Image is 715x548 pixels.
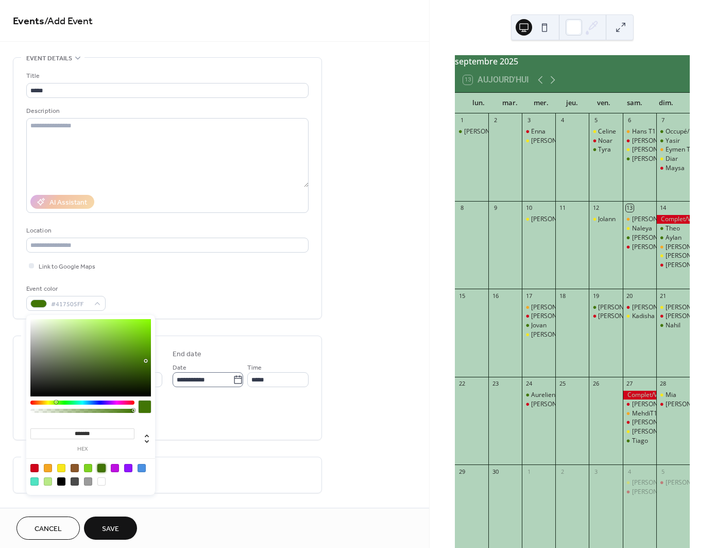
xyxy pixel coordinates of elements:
[632,234,680,242] div: [PERSON_NAME]
[531,400,580,409] div: [PERSON_NAME]
[623,155,656,163] div: Saron Amanuel
[623,400,656,409] div: Shala Leana
[589,303,622,312] div: Enis
[525,292,533,300] div: 17
[111,464,119,472] div: #BD10E0
[44,477,52,486] div: #B8E986
[522,400,555,409] div: Nathalie
[623,303,656,312] div: Jessica
[463,93,495,113] div: lun.
[464,127,513,136] div: [PERSON_NAME]
[666,478,714,487] div: [PERSON_NAME]
[44,11,93,31] span: / Add Event
[522,215,555,224] div: Massimo
[589,127,622,136] div: Celine
[632,224,652,233] div: Naleya
[589,137,622,145] div: Noar
[26,53,72,64] span: Event details
[458,117,466,124] div: 1
[97,464,106,472] div: #417505
[557,93,588,113] div: jeu.
[525,204,533,212] div: 10
[666,224,680,233] div: Theo
[592,468,600,475] div: 3
[632,243,680,252] div: [PERSON_NAME]
[522,330,555,339] div: Lavin Mira
[632,127,656,136] div: Hans T1
[623,418,656,427] div: Daniel David
[656,145,690,154] div: Eymen T1
[589,215,622,224] div: Jolann
[26,506,66,517] span: Event image
[531,303,588,312] div: [PERSON_NAME] T1
[173,362,186,373] span: Date
[666,312,714,321] div: [PERSON_NAME]
[84,477,92,486] div: #9B9B9B
[491,468,499,475] div: 30
[632,155,680,163] div: [PERSON_NAME]
[525,93,557,113] div: mer.
[102,524,119,535] span: Save
[626,204,634,212] div: 13
[623,137,656,145] div: Celine Maria
[659,468,667,475] div: 5
[522,127,555,136] div: Enna
[623,312,656,321] div: Kadisha
[626,292,634,300] div: 20
[656,155,690,163] div: Diar
[650,93,682,113] div: dim.
[598,137,612,145] div: Noar
[16,517,80,540] button: Cancel
[124,464,132,472] div: #9013FE
[666,137,680,145] div: Yasir
[531,321,547,330] div: Jovan
[494,93,525,113] div: mar.
[491,117,499,124] div: 2
[659,204,667,212] div: 14
[455,55,690,68] div: septembre 2025
[666,391,676,400] div: Mia
[626,380,634,388] div: 27
[632,400,680,409] div: [PERSON_NAME]
[666,127,711,136] div: Occupé/Besetzt
[656,321,690,330] div: Nahil
[632,145,680,154] div: [PERSON_NAME]
[522,303,555,312] div: Marco T1
[558,292,566,300] div: 18
[598,145,611,154] div: Tyra
[26,106,307,117] div: Description
[666,252,714,260] div: [PERSON_NAME]
[656,164,690,173] div: Maysa
[666,164,685,173] div: Maysa
[666,261,714,270] div: [PERSON_NAME]
[525,380,533,388] div: 24
[588,93,619,113] div: ven.
[592,204,600,212] div: 12
[138,464,146,472] div: #4A90E2
[623,437,656,445] div: Tiago
[491,380,499,388] div: 23
[531,137,580,145] div: [PERSON_NAME]
[656,391,690,400] div: Mia
[623,215,656,224] div: Gabriel Giuseppe T1
[84,464,92,472] div: #7ED321
[666,155,678,163] div: Diar
[97,477,106,486] div: #FFFFFF
[656,312,690,321] div: Gioia
[57,477,65,486] div: #000000
[592,380,600,388] div: 26
[51,299,89,310] span: #417505FF
[247,362,262,373] span: Time
[455,127,488,136] div: Laurin
[656,303,690,312] div: Delsa
[589,312,622,321] div: Gabrielle
[558,380,566,388] div: 25
[13,11,44,31] a: Events
[531,215,580,224] div: [PERSON_NAME]
[458,468,466,475] div: 29
[30,464,39,472] div: #D0021B
[57,464,65,472] div: #F8E71C
[626,117,634,124] div: 6
[598,127,616,136] div: Celine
